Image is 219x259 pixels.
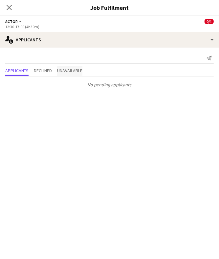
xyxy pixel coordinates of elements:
span: Unavailable [57,68,82,73]
span: 0/1 [205,19,214,24]
div: 12:30-17:00 (4h30m) [5,24,214,29]
span: Applicants [5,68,29,73]
button: Actor [5,19,23,24]
span: Actor [5,19,18,24]
span: Declined [34,68,52,73]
